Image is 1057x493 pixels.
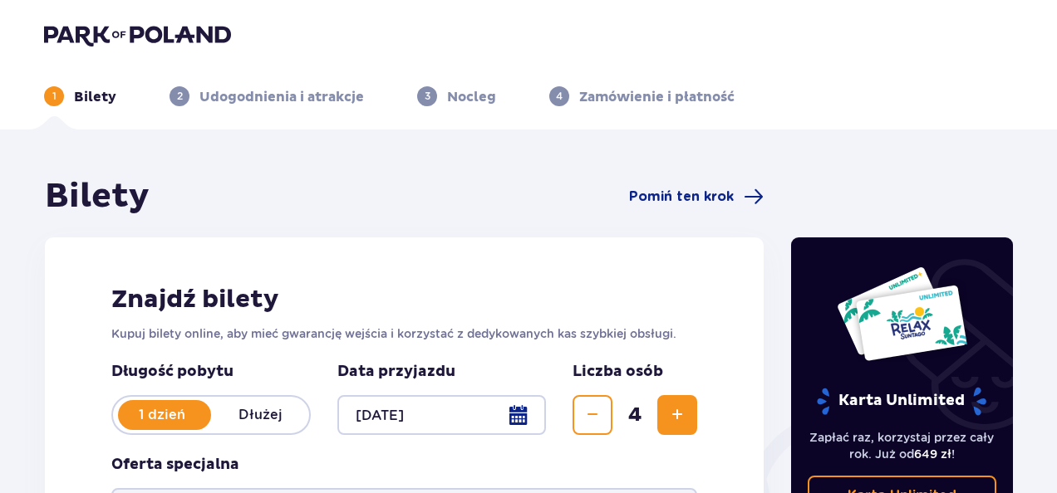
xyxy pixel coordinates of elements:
button: Zmniejsz [573,395,612,435]
p: 1 [52,89,57,104]
p: Data przyjazdu [337,362,455,382]
p: Zapłać raz, korzystaj przez cały rok. Już od ! [808,429,997,462]
div: 2Udogodnienia i atrakcje [170,86,364,106]
p: Bilety [74,88,116,106]
p: 3 [425,89,430,104]
p: Dłużej [211,406,309,424]
span: 649 zł [914,447,951,461]
p: Nocleg [447,88,496,106]
span: Pomiń ten krok [629,188,734,206]
p: 1 dzień [113,406,211,424]
img: Dwie karty całoroczne do Suntago z napisem 'UNLIMITED RELAX', na białym tle z tropikalnymi liśćmi... [836,266,968,362]
p: Kupuj bilety online, aby mieć gwarancję wejścia i korzystać z dedykowanych kas szybkiej obsługi. [111,325,697,342]
p: Zamówienie i płatność [579,88,735,106]
p: Karta Unlimited [815,387,988,416]
div: 4Zamówienie i płatność [549,86,735,106]
p: Długość pobytu [111,362,311,382]
span: 4 [616,403,654,427]
div: 3Nocleg [417,86,496,106]
button: Zwiększ [657,395,697,435]
h3: Oferta specjalna [111,455,239,475]
p: 2 [177,89,183,104]
img: Park of Poland logo [44,23,231,46]
div: 1Bilety [44,86,116,106]
h2: Znajdź bilety [111,284,697,315]
p: Udogodnienia i atrakcje [199,88,364,106]
h1: Bilety [45,176,150,217]
p: 4 [556,89,563,104]
p: Liczba osób [573,362,663,382]
a: Pomiń ten krok [629,187,764,207]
